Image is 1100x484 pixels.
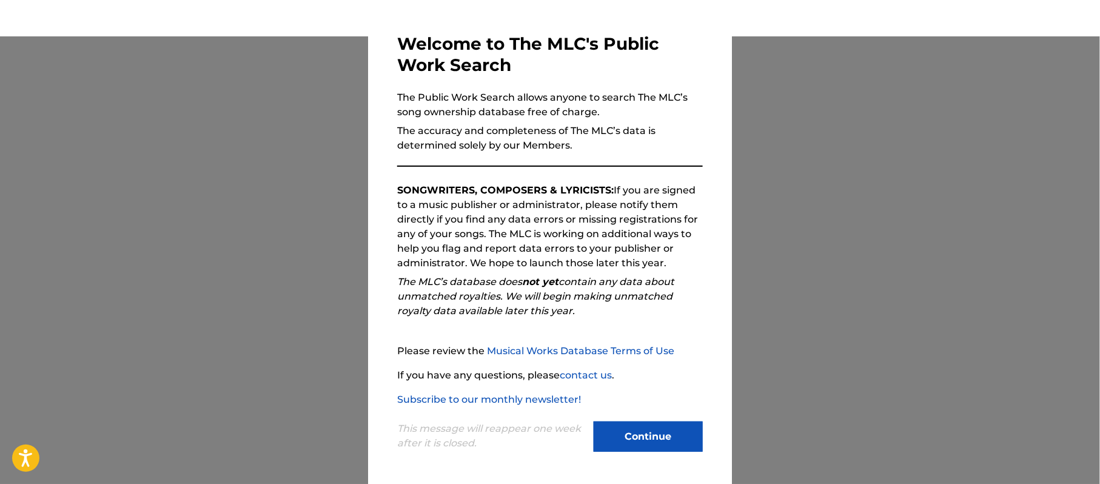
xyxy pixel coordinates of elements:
[397,124,703,153] p: The accuracy and completeness of The MLC’s data is determined solely by our Members.
[397,184,614,196] strong: SONGWRITERS, COMPOSERS & LYRICISTS:
[397,276,674,317] em: The MLC’s database does contain any data about unmatched royalties. We will begin making unmatche...
[397,344,703,358] p: Please review the
[397,33,703,76] h3: Welcome to The MLC's Public Work Search
[560,369,612,381] a: contact us
[522,276,558,287] strong: not yet
[397,368,703,383] p: If you have any questions, please .
[487,345,674,357] a: Musical Works Database Terms of Use
[397,183,703,271] p: If you are signed to a music publisher or administrator, please notify them directly if you find ...
[397,90,703,119] p: The Public Work Search allows anyone to search The MLC’s song ownership database free of charge.
[397,422,586,451] p: This message will reappear one week after it is closed.
[594,422,703,452] button: Continue
[397,394,581,405] a: Subscribe to our monthly newsletter!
